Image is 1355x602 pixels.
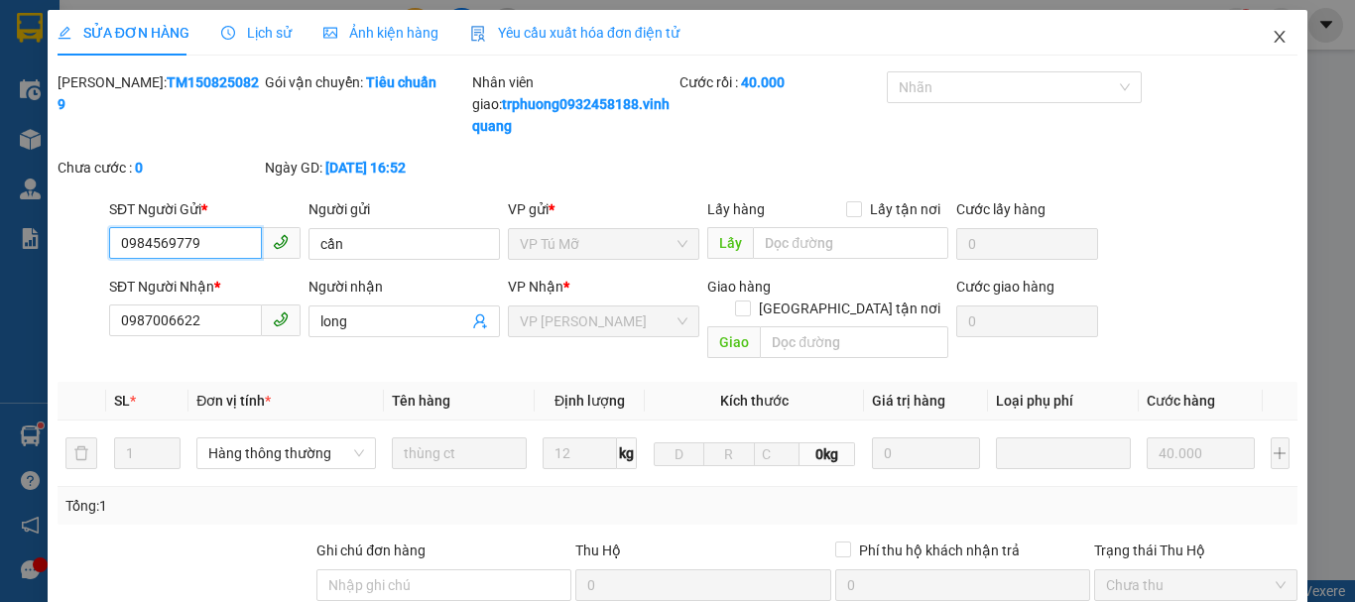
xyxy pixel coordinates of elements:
span: VP Nhận [508,279,563,295]
span: Định lượng [554,393,625,409]
b: [DATE] 16:52 [325,160,406,176]
div: Gói vận chuyển: [265,71,468,93]
span: picture [323,26,337,40]
span: phone [273,311,289,327]
span: Ảnh kiện hàng [323,25,438,41]
span: kg [617,437,637,469]
span: Giao hàng [707,279,771,295]
span: Đơn vị tính [196,393,271,409]
span: clock-circle [221,26,235,40]
button: delete [65,437,97,469]
span: Tên hàng [392,393,450,409]
label: Cước lấy hàng [956,201,1046,217]
span: Phí thu hộ khách nhận trả [851,540,1028,561]
label: Cước giao hàng [956,279,1054,295]
b: 40.000 [741,74,785,90]
input: Cước lấy hàng [956,228,1098,260]
b: 0 [135,160,143,176]
input: Cước giao hàng [956,305,1098,337]
div: Chưa cước : [58,157,261,179]
span: Lấy tận nơi [862,198,948,220]
label: Ghi chú đơn hàng [316,542,426,558]
span: Chưa thu [1106,570,1286,600]
div: [PERSON_NAME]: [58,71,261,115]
input: C [754,442,800,466]
input: Ghi chú đơn hàng [316,569,571,601]
span: edit [58,26,71,40]
span: Cước hàng [1147,393,1215,409]
span: phone [273,234,289,250]
div: Người nhận [308,276,500,298]
b: trphuong0932458188.vinhquang [472,96,670,134]
span: [GEOGRAPHIC_DATA] tận nơi [751,298,948,319]
div: VP gửi [508,198,699,220]
span: Lấy [707,227,753,259]
input: R [703,442,754,466]
input: VD: Bàn, Ghế [392,437,527,469]
div: Người gửi [308,198,500,220]
input: D [654,442,704,466]
span: 0kg [800,442,856,466]
div: Ngày GD: [265,157,468,179]
span: VP Tú Mỡ [520,229,687,259]
div: Cước rồi : [679,71,883,93]
div: Tổng: 1 [65,495,525,517]
div: SĐT Người Nhận [109,276,301,298]
span: user-add [472,313,488,329]
input: 0 [1147,437,1255,469]
div: Nhân viên giao: [472,71,676,137]
span: VP LÊ HỒNG PHONG [520,306,687,336]
span: Thu Hộ [575,542,621,558]
input: Dọc đường [753,227,948,259]
img: icon [470,26,486,42]
span: SỬA ĐƠN HÀNG [58,25,189,41]
button: Close [1252,10,1307,65]
th: Loại phụ phí [988,382,1139,421]
span: Kích thước [720,393,789,409]
input: Dọc đường [760,326,948,358]
button: plus [1271,437,1290,469]
span: Hàng thông thường [208,438,364,468]
div: SĐT Người Gửi [109,198,301,220]
span: Lịch sử [221,25,292,41]
b: Tiêu chuẩn [366,74,436,90]
span: Yêu cầu xuất hóa đơn điện tử [470,25,679,41]
input: 0 [872,437,980,469]
span: Lấy hàng [707,201,765,217]
span: Giá trị hàng [872,393,945,409]
span: close [1272,29,1288,45]
span: SL [114,393,130,409]
span: Giao [707,326,760,358]
div: Trạng thái Thu Hộ [1094,540,1297,561]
